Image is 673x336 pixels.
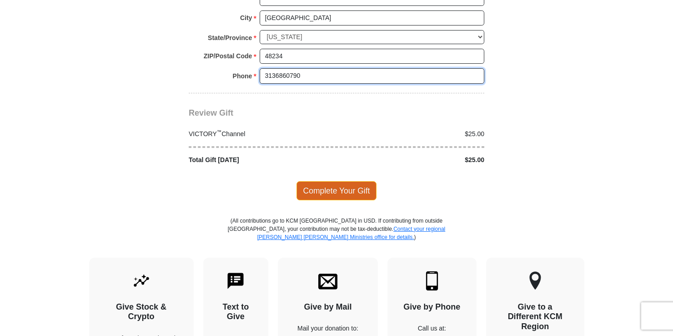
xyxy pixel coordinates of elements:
[296,181,377,200] span: Complete Your Gift
[294,324,362,333] p: Mail your donation to:
[336,155,489,165] div: $25.00
[336,129,489,139] div: $25.00
[403,302,461,312] h4: Give by Phone
[529,271,542,290] img: other-region
[189,108,233,117] span: Review Gift
[208,31,252,44] strong: State/Province
[217,129,222,134] sup: ™
[227,217,446,258] p: (All contributions go to KCM [GEOGRAPHIC_DATA] in USD. If contributing from outside [GEOGRAPHIC_D...
[184,155,337,165] div: Total Gift [DATE]
[204,50,252,62] strong: ZIP/Postal Code
[240,11,252,24] strong: City
[422,271,442,290] img: mobile.svg
[105,302,178,322] h4: Give Stock & Crypto
[226,271,245,290] img: text-to-give.svg
[233,70,252,82] strong: Phone
[403,324,461,333] p: Call us at:
[132,271,151,290] img: give-by-stock.svg
[184,129,337,139] div: VICTORY Channel
[219,302,253,322] h4: Text to Give
[318,271,337,290] img: envelope.svg
[257,226,445,240] a: Contact your regional [PERSON_NAME] [PERSON_NAME] Ministries office for details.
[294,302,362,312] h4: Give by Mail
[502,302,568,332] h4: Give to a Different KCM Region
